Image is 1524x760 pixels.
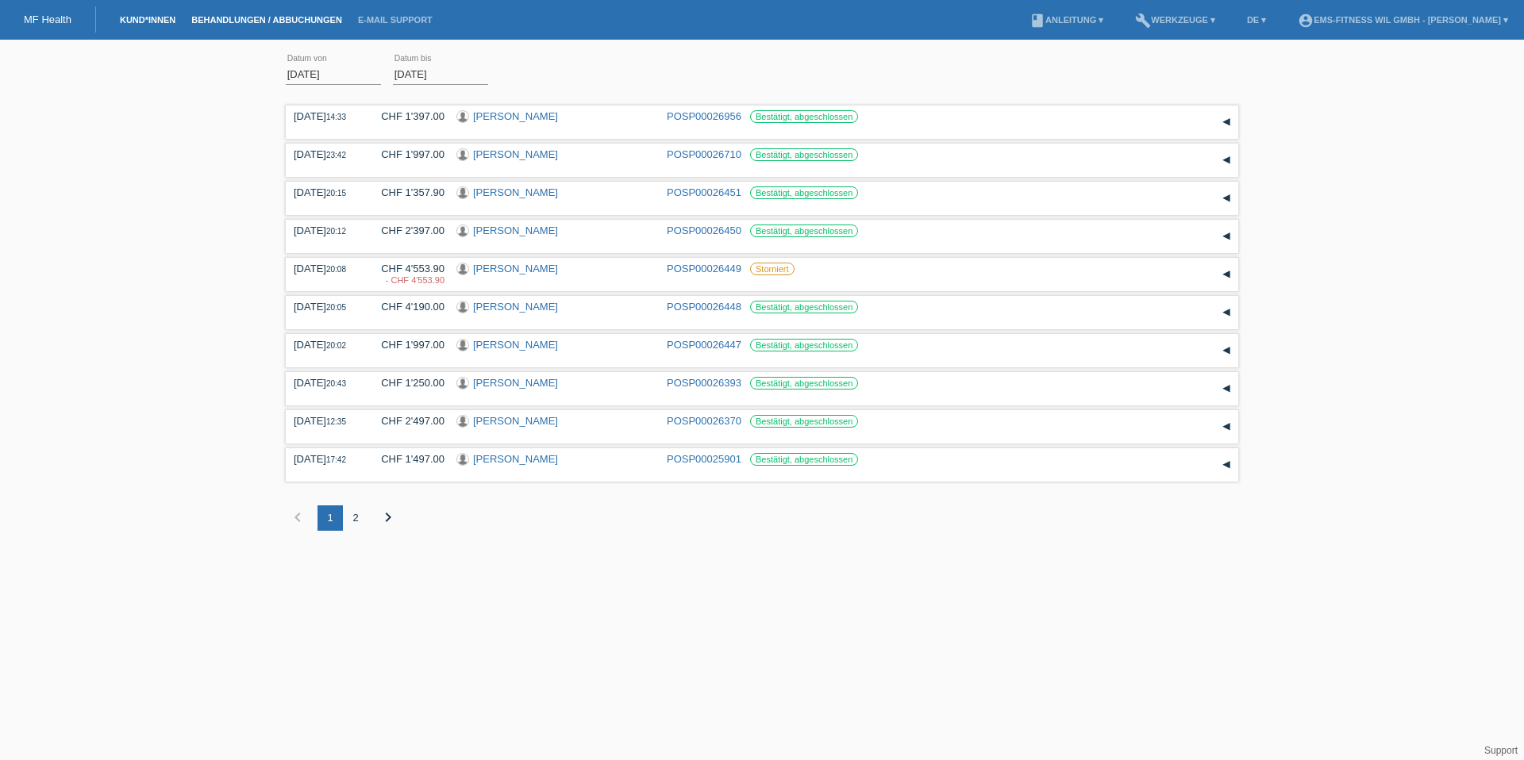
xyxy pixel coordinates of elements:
[369,263,444,286] div: CHF 4'553.90
[350,15,441,25] a: E-Mail Support
[183,15,350,25] a: Behandlungen / Abbuchungen
[369,301,444,313] div: CHF 4'190.00
[1214,225,1238,248] div: auf-/zuklappen
[294,415,357,427] div: [DATE]
[1022,15,1111,25] a: bookAnleitung ▾
[369,275,444,285] div: 21.08.2025 / falsch gebucht
[294,186,357,198] div: [DATE]
[369,453,444,465] div: CHF 1'497.00
[1214,453,1238,477] div: auf-/zuklappen
[1214,301,1238,324] div: auf-/zuklappen
[667,453,741,465] a: POSP00025901
[1135,13,1151,29] i: build
[343,505,368,531] div: 2
[326,303,346,312] span: 20:05
[750,148,858,161] label: Bestätigt, abgeschlossen
[294,377,357,389] div: [DATE]
[750,110,858,123] label: Bestätigt, abgeschlossen
[667,225,741,236] a: POSP00026450
[317,505,343,531] div: 1
[473,453,558,465] a: [PERSON_NAME]
[294,339,357,351] div: [DATE]
[326,265,346,274] span: 20:08
[667,301,741,313] a: POSP00026448
[326,379,346,388] span: 20:43
[667,148,741,160] a: POSP00026710
[750,453,858,466] label: Bestätigt, abgeschlossen
[667,339,741,351] a: POSP00026447
[473,263,558,274] a: [PERSON_NAME]
[326,189,346,198] span: 20:15
[750,225,858,237] label: Bestätigt, abgeschlossen
[112,15,183,25] a: Kund*innen
[294,263,357,274] div: [DATE]
[667,110,741,122] a: POSP00026956
[750,415,858,428] label: Bestätigt, abgeschlossen
[326,113,346,121] span: 14:33
[1298,13,1314,29] i: account_circle
[1239,15,1274,25] a: DE ▾
[24,13,71,25] a: MF Health
[473,339,558,351] a: [PERSON_NAME]
[1214,339,1238,363] div: auf-/zuklappen
[369,339,444,351] div: CHF 1'997.00
[1127,15,1223,25] a: buildWerkzeuge ▾
[369,225,444,236] div: CHF 2'397.00
[379,508,398,527] i: chevron_right
[1029,13,1045,29] i: book
[1214,377,1238,401] div: auf-/zuklappen
[1214,186,1238,210] div: auf-/zuklappen
[667,415,741,427] a: POSP00026370
[473,377,558,389] a: [PERSON_NAME]
[667,186,741,198] a: POSP00026451
[473,148,558,160] a: [PERSON_NAME]
[294,110,357,122] div: [DATE]
[294,148,357,160] div: [DATE]
[294,453,357,465] div: [DATE]
[473,301,558,313] a: [PERSON_NAME]
[326,455,346,464] span: 17:42
[750,301,858,313] label: Bestätigt, abgeschlossen
[294,301,357,313] div: [DATE]
[1214,263,1238,286] div: auf-/zuklappen
[288,508,307,527] i: chevron_left
[750,263,795,275] label: Storniert
[667,377,741,389] a: POSP00026393
[1214,110,1238,134] div: auf-/zuklappen
[750,377,858,390] label: Bestätigt, abgeschlossen
[369,377,444,389] div: CHF 1'250.00
[473,415,558,427] a: [PERSON_NAME]
[1290,15,1516,25] a: account_circleEMS-Fitness Wil GmbH - [PERSON_NAME] ▾
[326,227,346,236] span: 20:12
[473,186,558,198] a: [PERSON_NAME]
[369,110,444,122] div: CHF 1'397.00
[294,225,357,236] div: [DATE]
[1214,415,1238,439] div: auf-/zuklappen
[326,417,346,426] span: 12:35
[369,186,444,198] div: CHF 1'357.90
[750,186,858,199] label: Bestätigt, abgeschlossen
[326,151,346,159] span: 23:42
[667,263,741,274] a: POSP00026449
[369,148,444,160] div: CHF 1'997.00
[1214,148,1238,172] div: auf-/zuklappen
[473,110,558,122] a: [PERSON_NAME]
[750,339,858,351] label: Bestätigt, abgeschlossen
[326,341,346,350] span: 20:02
[1484,745,1518,756] a: Support
[369,415,444,427] div: CHF 2'497.00
[473,225,558,236] a: [PERSON_NAME]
